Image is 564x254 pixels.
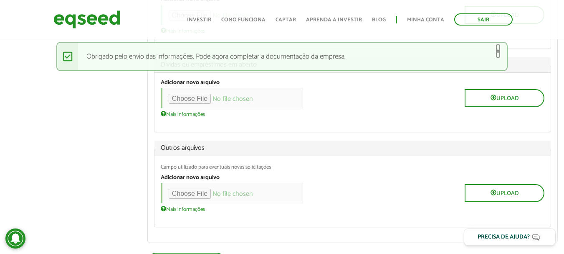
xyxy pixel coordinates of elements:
div: Obrigado pelo envio das informações. Pode agora completar a documentação da empresa. [56,42,508,71]
a: Minha conta [407,17,444,23]
a: Sair [454,13,513,26]
a: Mais informações [161,110,205,117]
a: Blog [372,17,386,23]
label: Adicionar novo arquivo [161,80,220,86]
button: Upload [465,89,544,107]
a: Captar [276,17,296,23]
img: EqSeed [53,8,120,31]
a: × [496,47,501,56]
a: Aprenda a investir [306,17,362,23]
a: Mais informações [161,205,205,212]
span: Outros arquivos [161,145,544,151]
button: Upload [465,184,544,202]
label: Adicionar novo arquivo [161,175,220,181]
a: Investir [187,17,211,23]
a: Como funciona [221,17,266,23]
div: Campo utilizado para eventuais novas solicitações [161,164,544,170]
